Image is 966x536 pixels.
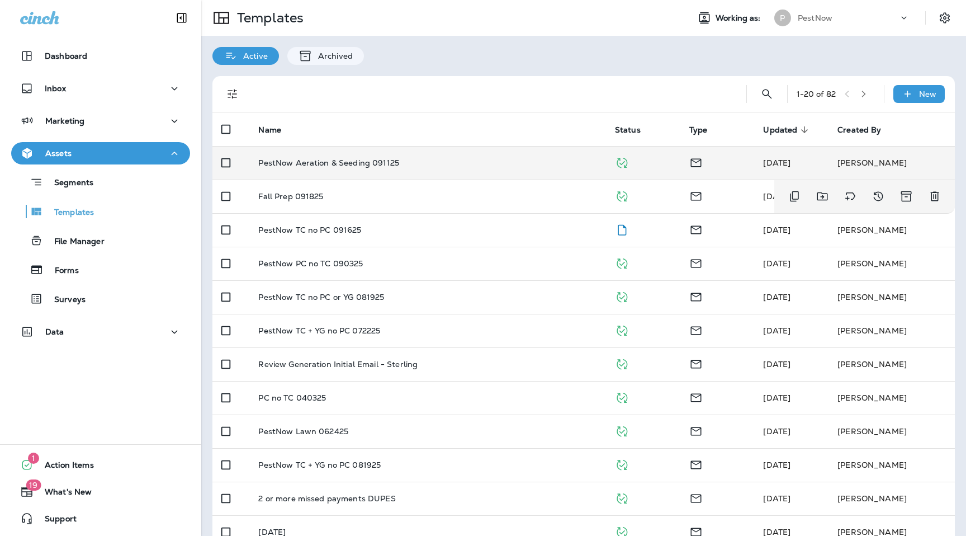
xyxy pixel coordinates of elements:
p: Templates [233,10,304,26]
button: File Manager [11,229,190,252]
span: Support [34,514,77,528]
button: Inbox [11,77,190,100]
p: Forms [44,266,79,276]
button: Templates [11,200,190,223]
button: Marketing [11,110,190,132]
p: Surveys [43,295,86,305]
p: Assets [45,149,72,158]
p: Segments [43,178,93,189]
button: 19What's New [11,481,190,503]
p: Data [45,327,64,336]
button: Collapse Sidebar [166,7,197,29]
button: Dashboard [11,45,190,67]
span: 19 [26,479,41,491]
button: Segments [11,170,190,194]
p: PestNow [798,13,832,22]
p: Inbox [45,84,66,93]
button: Surveys [11,287,190,311]
p: Templates [43,208,94,218]
span: 1 [28,453,39,464]
button: Assets [11,142,190,164]
div: P [774,10,791,26]
button: Forms [11,258,190,281]
button: 1Action Items [11,454,190,476]
button: Settings [935,8,955,28]
p: Marketing [45,116,84,125]
p: Dashboard [45,51,87,60]
p: File Manager [43,237,105,247]
p: New [919,90,936,98]
button: Support [11,507,190,530]
span: Action Items [34,460,94,474]
span: Working as: [716,13,763,23]
button: Data [11,321,190,343]
span: What's New [34,487,92,501]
